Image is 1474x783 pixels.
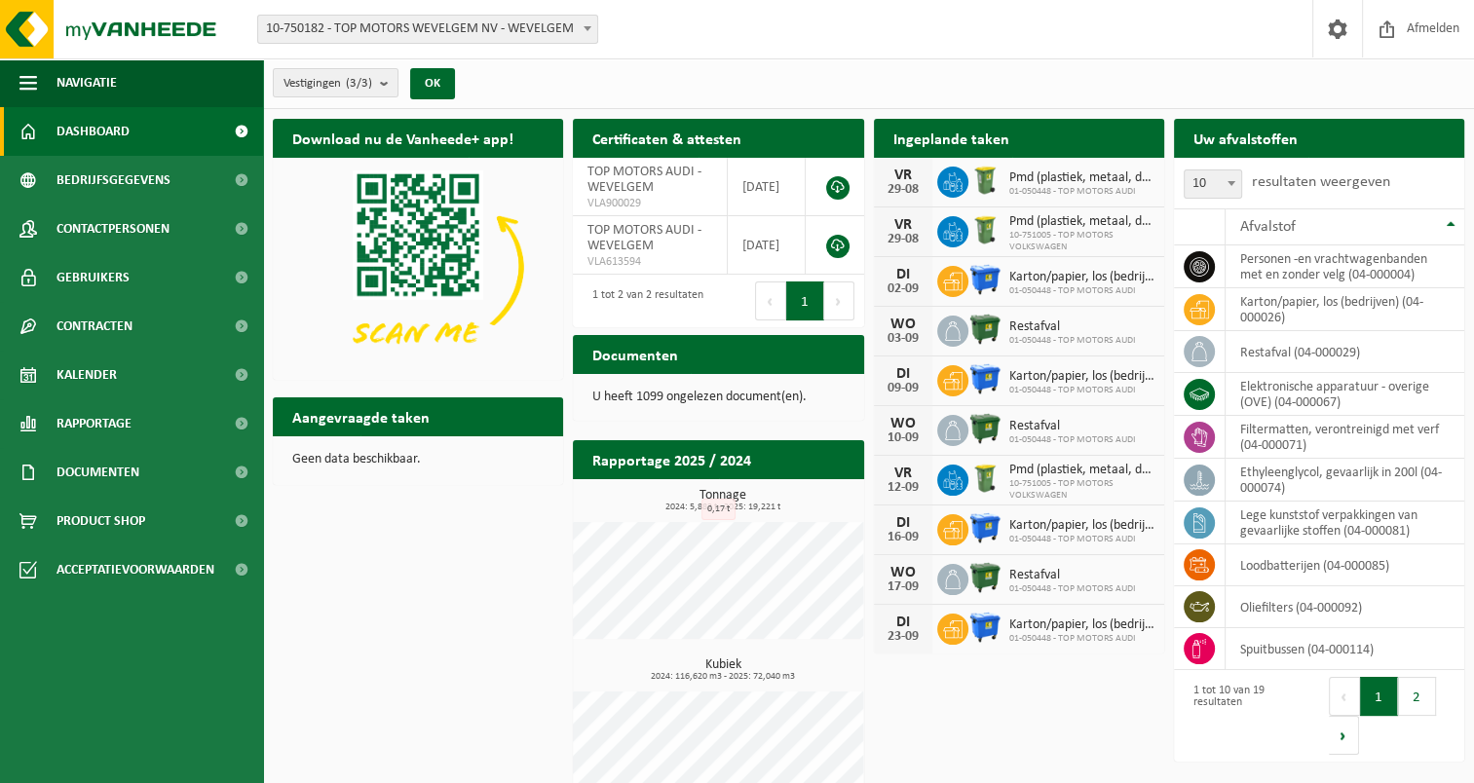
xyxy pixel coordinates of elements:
span: Contactpersonen [57,205,170,253]
div: 17-09 [884,580,923,594]
td: [DATE] [728,158,806,216]
span: TOP MOTORS AUDI - WEVELGEM [587,223,701,253]
span: 01-050448 - TOP MOTORS AUDI [1009,534,1154,545]
h3: Tonnage [583,489,863,512]
span: 10 [1185,170,1241,198]
span: Contracten [57,302,132,351]
img: WB-1100-HPE-GN-01 [968,561,1002,594]
span: Product Shop [57,497,145,545]
div: DI [884,615,923,630]
span: Navigatie [57,58,117,107]
img: WB-1100-HPE-GN-01 [968,313,1002,346]
button: 2 [1398,677,1436,716]
div: 12-09 [884,481,923,495]
h2: Uw afvalstoffen [1174,119,1317,157]
div: 09-09 [884,382,923,395]
span: Restafval [1009,568,1136,583]
div: VR [884,217,923,233]
count: (3/3) [346,77,372,90]
span: 01-050448 - TOP MOTORS AUDI [1009,633,1154,645]
div: DI [884,267,923,282]
span: 2024: 116,620 m3 - 2025: 72,040 m3 [583,672,863,682]
button: Next [1329,716,1359,755]
img: WB-0240-HPE-GN-50 [968,213,1002,246]
td: restafval (04-000029) [1226,331,1464,373]
div: VR [884,466,923,481]
span: 10-751005 - TOP MOTORS VOLKSWAGEN [1009,478,1154,502]
span: 10-750182 - TOP MOTORS WEVELGEM NV - WEVELGEM [257,15,598,44]
span: Karton/papier, los (bedrijven) [1009,270,1154,285]
span: Vestigingen [283,69,372,98]
button: Vestigingen(3/3) [273,68,398,97]
span: Afvalstof [1240,219,1296,235]
span: Acceptatievoorwaarden [57,545,214,594]
span: Kalender [57,351,117,399]
label: resultaten weergeven [1252,174,1390,190]
button: Next [824,281,854,320]
img: WB-0240-HPE-GN-50 [968,164,1002,197]
span: 01-050448 - TOP MOTORS AUDI [1009,285,1154,297]
span: VLA900029 [587,196,712,211]
span: Documenten [57,448,139,497]
span: 01-050448 - TOP MOTORS AUDI [1009,335,1136,347]
td: spuitbussen (04-000114) [1226,628,1464,670]
img: WB-1100-HPE-GN-01 [968,412,1002,445]
div: 02-09 [884,282,923,296]
button: 1 [1360,677,1398,716]
span: Dashboard [57,107,130,156]
h2: Rapportage 2025 / 2024 [573,440,771,478]
td: karton/papier, los (bedrijven) (04-000026) [1226,288,1464,331]
span: VLA613594 [587,254,712,270]
span: Pmd (plastiek, metaal, drankkartons) (bedrijven) [1009,170,1154,186]
p: U heeft 1099 ongelezen document(en). [592,391,844,404]
span: 10-751005 - TOP MOTORS VOLKSWAGEN [1009,230,1154,253]
a: Bekijk rapportage [719,478,862,517]
span: TOP MOTORS AUDI - WEVELGEM [587,165,701,195]
img: WB-1100-HPE-BE-01 [968,362,1002,395]
span: 2024: 5,882 t - 2025: 19,221 t [583,503,863,512]
span: 10 [1184,169,1242,199]
img: WB-1100-HPE-BE-01 [968,263,1002,296]
span: Pmd (plastiek, metaal, drankkartons) (bedrijven) [1009,214,1154,230]
h2: Download nu de Vanheede+ app! [273,119,533,157]
div: WO [884,416,923,431]
span: 01-050448 - TOP MOTORS AUDI [1009,186,1154,198]
div: VR [884,168,923,183]
span: Karton/papier, los (bedrijven) [1009,369,1154,385]
p: Geen data beschikbaar. [292,453,544,466]
td: personen -en vrachtwagenbanden met en zonder velg (04-000004) [1226,245,1464,288]
div: DI [884,515,923,531]
span: Karton/papier, los (bedrijven) [1009,518,1154,534]
div: WO [884,565,923,580]
td: [DATE] [728,216,806,275]
span: Restafval [1009,319,1136,335]
div: WO [884,317,923,332]
h2: Certificaten & attesten [573,119,761,157]
button: Previous [1329,677,1360,716]
span: 01-050448 - TOP MOTORS AUDI [1009,385,1154,396]
div: 10-09 [884,431,923,445]
img: Download de VHEPlus App [273,158,563,376]
span: Pmd (plastiek, metaal, drankkartons) (bedrijven) [1009,463,1154,478]
div: DI [884,366,923,382]
td: oliefilters (04-000092) [1226,586,1464,628]
img: WB-0240-HPE-GN-50 [968,462,1002,495]
td: loodbatterijen (04-000085) [1226,544,1464,586]
div: 0,17 t [701,499,736,520]
span: 01-050448 - TOP MOTORS AUDI [1009,434,1136,446]
div: 23-09 [884,630,923,644]
h2: Ingeplande taken [874,119,1029,157]
span: Gebruikers [57,253,130,302]
span: 10-750182 - TOP MOTORS WEVELGEM NV - WEVELGEM [258,16,597,43]
div: 29-08 [884,233,923,246]
span: Bedrijfsgegevens [57,156,170,205]
div: 1 tot 10 van 19 resultaten [1184,675,1309,757]
h2: Aangevraagde taken [273,397,449,435]
span: 01-050448 - TOP MOTORS AUDI [1009,583,1136,595]
button: OK [410,68,455,99]
img: WB-1100-HPE-BE-01 [968,511,1002,544]
img: WB-1100-HPE-BE-01 [968,611,1002,644]
span: Restafval [1009,419,1136,434]
span: Karton/papier, los (bedrijven) [1009,617,1154,633]
h3: Kubiek [583,658,863,682]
